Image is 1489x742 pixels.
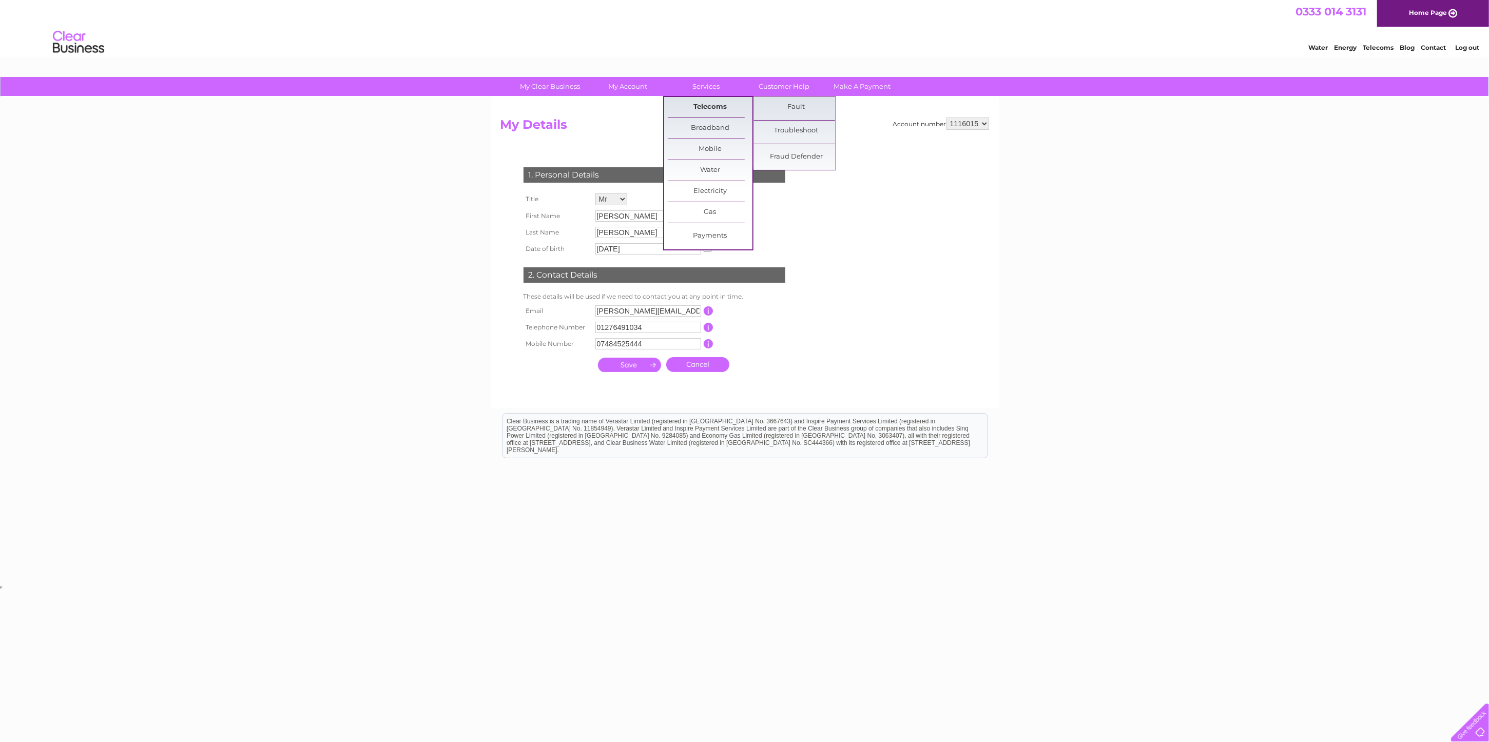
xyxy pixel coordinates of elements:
[666,357,729,372] a: Cancel
[1334,44,1357,51] a: Energy
[1421,44,1446,51] a: Contact
[586,77,670,96] a: My Account
[668,202,752,223] a: Gas
[893,118,989,130] div: Account number
[820,77,904,96] a: Make A Payment
[668,118,752,139] a: Broadband
[521,290,788,303] td: These details will be used if we need to contact you at any point in time.
[664,77,748,96] a: Services
[1400,44,1415,51] a: Blog
[521,303,593,319] th: Email
[668,160,752,181] a: Water
[524,167,785,183] div: 1. Personal Details
[704,339,713,348] input: Information
[704,306,713,316] input: Information
[668,181,752,202] a: Electricity
[754,147,839,167] a: Fraud Defender
[521,224,593,241] th: Last Name
[668,226,752,246] a: Payments
[742,77,826,96] a: Customer Help
[521,319,593,336] th: Telephone Number
[521,241,593,257] th: Date of birth
[500,118,989,137] h2: My Details
[1455,44,1479,51] a: Log out
[668,97,752,118] a: Telecoms
[1308,44,1328,51] a: Water
[502,6,988,50] div: Clear Business is a trading name of Verastar Limited (registered in [GEOGRAPHIC_DATA] No. 3667643...
[524,267,785,283] div: 2. Contact Details
[668,139,752,160] a: Mobile
[1295,5,1366,18] a: 0333 014 3131
[521,208,593,224] th: First Name
[52,27,105,58] img: logo.png
[508,77,592,96] a: My Clear Business
[754,97,839,118] a: Fault
[1363,44,1394,51] a: Telecoms
[704,323,713,332] input: Information
[521,190,593,208] th: Title
[754,121,839,141] a: Troubleshoot
[521,336,593,352] th: Mobile Number
[598,358,661,372] input: Submit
